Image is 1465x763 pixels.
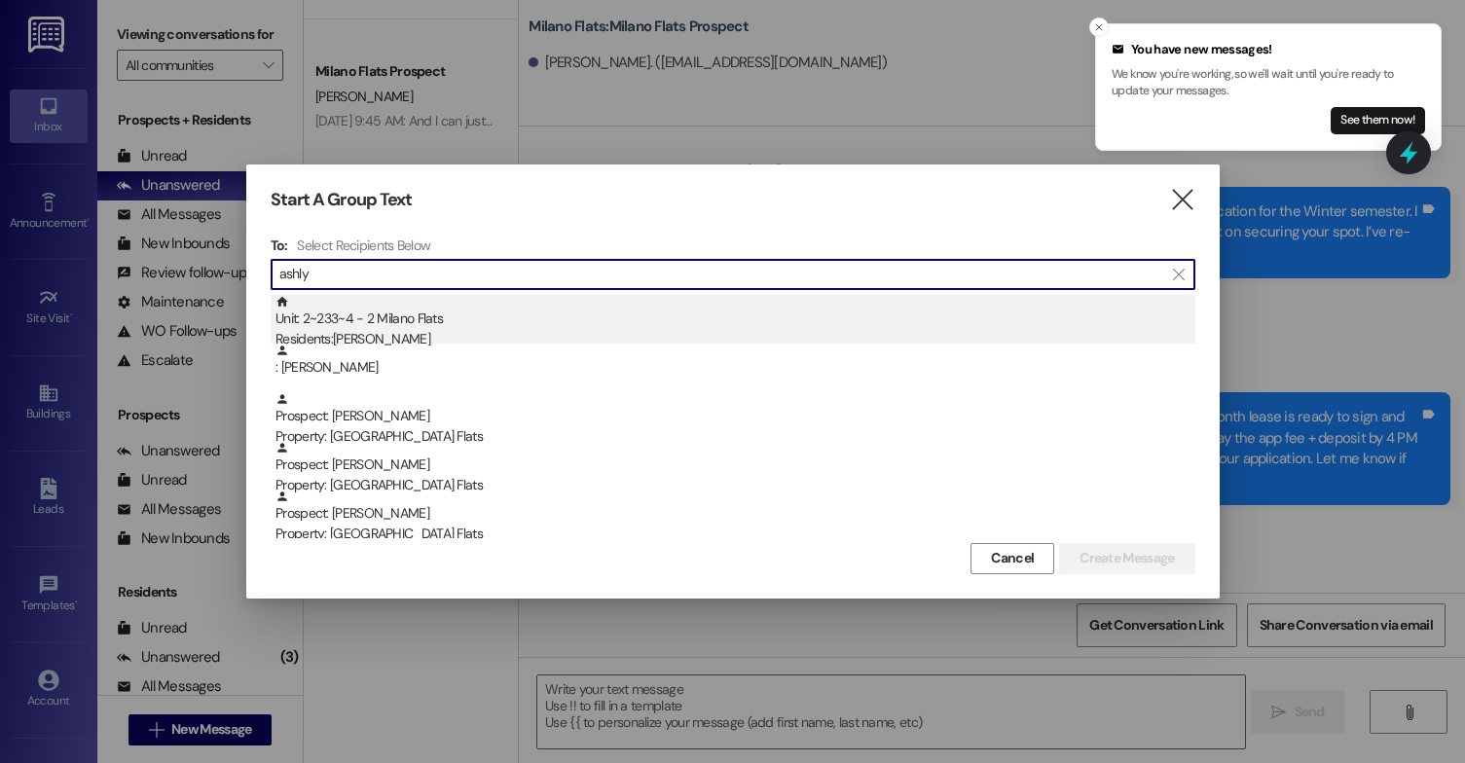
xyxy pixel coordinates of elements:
[275,490,1195,545] div: Prospect: [PERSON_NAME]
[275,392,1195,448] div: Prospect: [PERSON_NAME]
[271,392,1195,441] div: Prospect: [PERSON_NAME]Property: [GEOGRAPHIC_DATA] Flats
[275,344,1195,378] div: : [PERSON_NAME]
[271,490,1195,538] div: Prospect: [PERSON_NAME]Property: [GEOGRAPHIC_DATA] Flats
[1112,40,1425,59] div: You have new messages!
[1112,66,1425,100] p: We know you're working, so we'll wait until you're ready to update your messages.
[1080,548,1174,568] span: Create Message
[275,329,1195,349] div: Residents: [PERSON_NAME]
[991,548,1034,568] span: Cancel
[275,426,1195,447] div: Property: [GEOGRAPHIC_DATA] Flats
[971,543,1054,574] button: Cancel
[1163,260,1194,289] button: Clear text
[1331,107,1425,134] button: See them now!
[275,441,1195,496] div: Prospect: [PERSON_NAME]
[1173,267,1184,282] i: 
[1059,543,1194,574] button: Create Message
[271,344,1195,392] div: : [PERSON_NAME]
[1169,190,1195,210] i: 
[275,295,1195,350] div: Unit: 2~233~4 - 2 Milano Flats
[271,441,1195,490] div: Prospect: [PERSON_NAME]Property: [GEOGRAPHIC_DATA] Flats
[279,261,1163,288] input: Search for any contact or apartment
[271,189,413,211] h3: Start A Group Text
[275,475,1195,495] div: Property: [GEOGRAPHIC_DATA] Flats
[271,236,288,254] h3: To:
[297,236,430,254] h4: Select Recipients Below
[271,295,1195,344] div: Unit: 2~233~4 - 2 Milano FlatsResidents:[PERSON_NAME]
[275,524,1195,544] div: Property: [GEOGRAPHIC_DATA] Flats
[1089,18,1109,37] button: Close toast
